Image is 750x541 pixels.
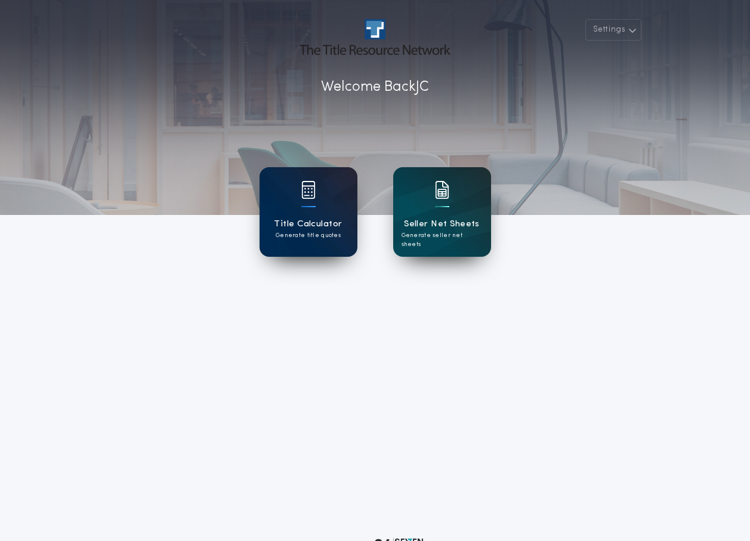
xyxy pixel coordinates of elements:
img: card icon [435,181,449,199]
button: Settings [585,19,641,41]
img: account-logo [300,19,450,55]
h1: Seller Net Sheets [404,217,480,231]
p: Welcome Back JC [321,76,429,98]
h1: Title Calculator [274,217,342,231]
img: card icon [301,181,316,199]
p: Generate seller net sheets [402,231,483,249]
a: card iconSeller Net SheetsGenerate seller net sheets [393,167,491,257]
p: Generate title quotes [276,231,341,240]
a: card iconTitle CalculatorGenerate title quotes [260,167,357,257]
